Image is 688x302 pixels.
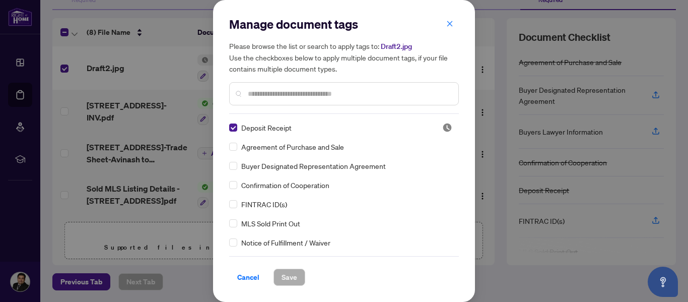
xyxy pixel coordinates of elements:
span: close [446,20,453,27]
button: Save [273,269,305,286]
span: FINTRAC ID(s) [241,199,287,210]
h2: Manage document tags [229,16,459,32]
button: Cancel [229,269,267,286]
span: Agreement of Purchase and Sale [241,141,344,152]
span: Draft2.jpg [381,42,412,51]
span: MLS Sold Print Out [241,218,300,229]
span: Deposit Receipt [241,122,292,133]
img: status [442,123,452,133]
span: Confirmation of Cooperation [241,179,329,191]
span: Notice of Fulfillment / Waiver [241,237,330,248]
span: Buyer Designated Representation Agreement [241,160,386,171]
button: Open asap [648,267,678,297]
span: Cancel [237,269,259,285]
h5: Please browse the list or search to apply tags to: Use the checkboxes below to apply multiple doc... [229,40,459,74]
span: Pending Review [442,123,452,133]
